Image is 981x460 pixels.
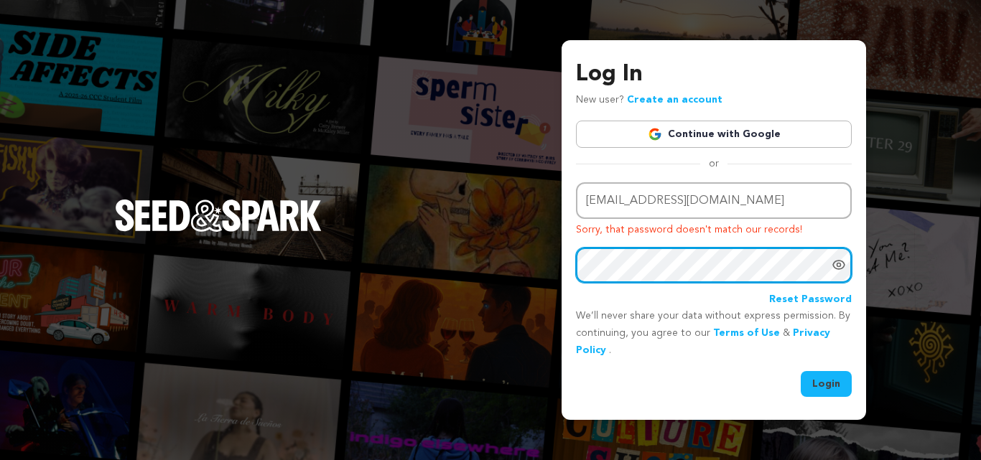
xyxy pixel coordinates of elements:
img: Seed&Spark Logo [115,200,322,231]
a: Continue with Google [576,121,852,148]
a: Terms of Use [713,328,780,338]
p: New user? [576,92,722,109]
a: Seed&Spark Homepage [115,200,322,260]
a: Show password as plain text. Warning: this will display your password on the screen. [832,258,846,272]
a: Privacy Policy [576,328,830,355]
input: Email address [576,182,852,219]
a: Reset Password [769,291,852,309]
span: or [700,156,727,171]
img: Google logo [648,127,662,141]
p: We’ll never share your data without express permission. By continuing, you agree to our & . [576,308,852,359]
h3: Log In [576,57,852,92]
a: Create an account [627,95,722,105]
p: Sorry, that password doesn't match our records! [576,222,852,239]
button: Login [801,371,852,397]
